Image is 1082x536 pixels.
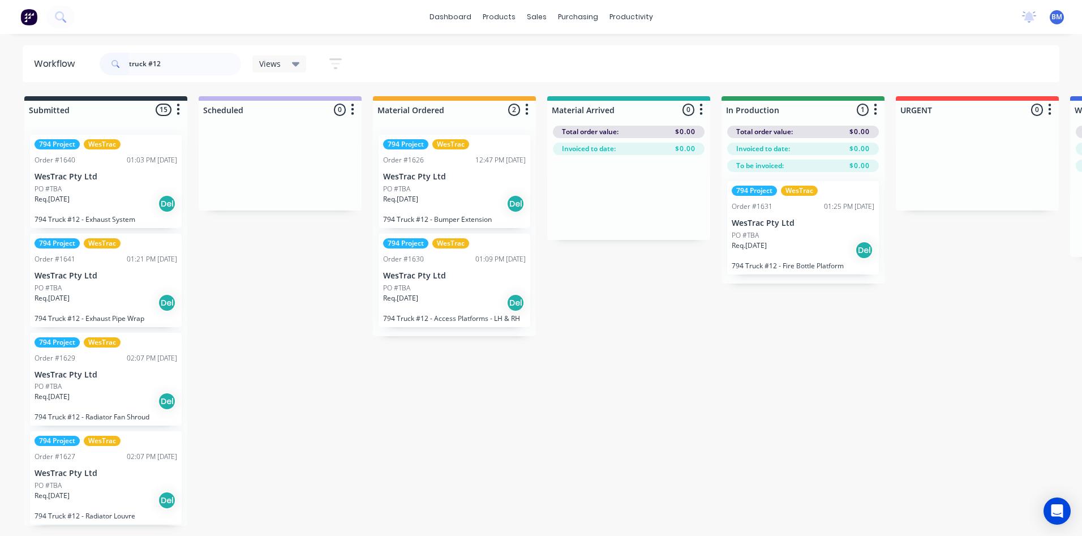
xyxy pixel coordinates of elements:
div: products [477,8,521,25]
span: BM [1051,12,1062,22]
div: 02:07 PM [DATE] [127,452,177,462]
span: $0.00 [675,144,695,154]
div: 794 Project [383,238,428,248]
p: Req. [DATE] [383,194,418,204]
div: Order #1640 [35,155,75,165]
p: WesTrac Pty Ltd [35,271,177,281]
div: Order #1630 [383,254,424,264]
div: 794 ProjectWesTracOrder #163101:25 PM [DATE]WesTrac Pty LtdPO #TBAReq.[DATE]Del794 Truck #12 - Fi... [727,181,879,275]
p: Req. [DATE] [383,293,418,303]
div: 794 ProjectWesTracOrder #164001:03 PM [DATE]WesTrac Pty LtdPO #TBAReq.[DATE]Del794 Truck #12 - Ex... [30,135,182,228]
div: 794 Project [35,436,80,446]
p: 794 Truck #12 - Fire Bottle Platform [732,261,874,270]
span: Total order value: [562,127,619,137]
p: PO #TBA [383,283,410,293]
div: Del [855,241,873,259]
p: Req. [DATE] [35,392,70,402]
div: Del [158,491,176,509]
div: Order #1627 [35,452,75,462]
p: WesTrac Pty Ltd [383,271,526,281]
div: productivity [604,8,659,25]
div: Del [158,294,176,312]
div: Del [506,195,525,213]
div: Order #1626 [383,155,424,165]
span: $0.00 [849,161,870,171]
img: Factory [20,8,37,25]
div: 794 ProjectWesTracOrder #164101:21 PM [DATE]WesTrac Pty LtdPO #TBAReq.[DATE]Del794 Truck #12 - Ex... [30,234,182,327]
input: Search for orders... [129,53,241,75]
p: WesTrac Pty Ltd [35,172,177,182]
span: $0.00 [849,127,870,137]
div: 01:03 PM [DATE] [127,155,177,165]
div: 794 ProjectWesTracOrder #162902:07 PM [DATE]WesTrac Pty LtdPO #TBAReq.[DATE]Del794 Truck #12 - Ra... [30,333,182,426]
div: WesTrac [84,139,121,149]
div: WesTrac [432,139,469,149]
div: Del [158,392,176,410]
p: 794 Truck #12 - Radiator Louvre [35,512,177,520]
div: 01:09 PM [DATE] [475,254,526,264]
div: 794 Project [732,186,777,196]
p: 794 Truck #12 - Exhaust Pipe Wrap [35,314,177,323]
p: Req. [DATE] [35,293,70,303]
p: PO #TBA [35,283,62,293]
div: WesTrac [84,238,121,248]
div: 12:47 PM [DATE] [475,155,526,165]
p: WesTrac Pty Ltd [35,469,177,478]
div: 794 ProjectWesTracOrder #163001:09 PM [DATE]WesTrac Pty LtdPO #TBAReq.[DATE]Del794 Truck #12 - Ac... [379,234,530,327]
div: Open Intercom Messenger [1044,498,1071,525]
div: 794 ProjectWesTracOrder #162612:47 PM [DATE]WesTrac Pty LtdPO #TBAReq.[DATE]Del794 Truck #12 - Bu... [379,135,530,228]
p: PO #TBA [35,381,62,392]
div: purchasing [552,8,604,25]
div: Order #1631 [732,201,772,212]
div: 794 Project [35,337,80,348]
p: WesTrac Pty Ltd [732,218,874,228]
p: Req. [DATE] [35,491,70,501]
span: Views [259,58,281,70]
p: Req. [DATE] [732,241,767,251]
p: 794 Truck #12 - Bumper Extension [383,215,526,224]
div: 01:21 PM [DATE] [127,254,177,264]
p: 794 Truck #12 - Access Platforms - LH & RH [383,314,526,323]
div: 794 Project [35,238,80,248]
p: 794 Truck #12 - Exhaust System [35,215,177,224]
span: Invoiced to date: [736,144,790,154]
div: WesTrac [432,238,469,248]
div: Order #1641 [35,254,75,264]
div: 01:25 PM [DATE] [824,201,874,212]
p: PO #TBA [35,481,62,491]
a: dashboard [424,8,477,25]
div: Del [158,195,176,213]
p: PO #TBA [383,184,410,194]
span: Invoiced to date: [562,144,616,154]
div: Del [506,294,525,312]
div: WesTrac [84,436,121,446]
p: 794 Truck #12 - Radiator Fan Shroud [35,413,177,421]
p: PO #TBA [732,230,759,241]
div: 794 Project [383,139,428,149]
div: sales [521,8,552,25]
p: Req. [DATE] [35,194,70,204]
span: Total order value: [736,127,793,137]
div: Order #1629 [35,353,75,363]
div: 02:07 PM [DATE] [127,353,177,363]
p: WesTrac Pty Ltd [35,370,177,380]
div: WesTrac [781,186,818,196]
span: To be invoiced: [736,161,784,171]
span: $0.00 [675,127,695,137]
div: Workflow [34,57,80,71]
p: WesTrac Pty Ltd [383,172,526,182]
span: $0.00 [849,144,870,154]
div: WesTrac [84,337,121,348]
div: 794 ProjectWesTracOrder #162702:07 PM [DATE]WesTrac Pty LtdPO #TBAReq.[DATE]Del794 Truck #12 - Ra... [30,431,182,525]
div: 794 Project [35,139,80,149]
p: PO #TBA [35,184,62,194]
